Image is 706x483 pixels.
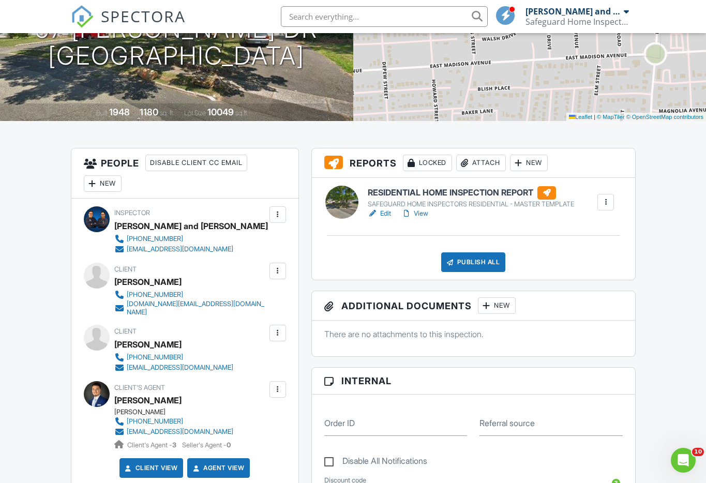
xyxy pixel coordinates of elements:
span: 10 [692,448,704,456]
iframe: Intercom live chat [671,448,696,473]
a: [PERSON_NAME] [114,393,182,408]
div: [PHONE_NUMBER] [127,417,183,426]
a: [PHONE_NUMBER] [114,352,233,363]
div: [PERSON_NAME] and [PERSON_NAME] [525,6,621,17]
span: | [594,114,595,120]
span: Seller's Agent - [182,441,231,449]
div: 10049 [207,107,234,117]
div: 1948 [109,107,130,117]
a: [PHONE_NUMBER] [114,234,260,244]
div: [PERSON_NAME] and [PERSON_NAME] [114,218,268,234]
span: sq.ft. [235,109,248,117]
div: Disable Client CC Email [145,155,247,171]
div: [PHONE_NUMBER] [127,353,183,361]
span: Inspector [114,209,150,217]
div: New [478,297,516,314]
div: 1180 [140,107,158,117]
input: Search everything... [281,6,488,27]
a: [PHONE_NUMBER] [114,290,267,300]
a: RESIDENTIAL HOME INSPECTION REPORT SAFEGUARD HOME INSPECTORS RESIDENTIAL - MASTER TEMPLATE [368,186,574,209]
p: There are no attachments to this inspection. [324,328,623,340]
label: Referral source [479,417,535,429]
a: Edit [368,208,391,219]
div: [PHONE_NUMBER] [127,291,183,299]
div: Publish All [441,252,506,272]
div: [PERSON_NAME] [114,337,182,352]
a: Client View [123,463,178,473]
div: New [84,175,122,192]
a: [EMAIL_ADDRESS][DOMAIN_NAME] [114,427,233,437]
div: [PHONE_NUMBER] [127,235,183,243]
h6: RESIDENTIAL HOME INSPECTION REPORT [368,186,574,200]
div: [EMAIL_ADDRESS][DOMAIN_NAME] [127,364,233,372]
a: [EMAIL_ADDRESS][DOMAIN_NAME] [114,244,260,254]
div: New [510,155,548,171]
a: [EMAIL_ADDRESS][DOMAIN_NAME] [114,363,233,373]
div: Locked [403,155,452,171]
strong: 0 [227,441,231,449]
a: © OpenStreetMap contributors [626,114,703,120]
div: [DOMAIN_NAME][EMAIL_ADDRESS][DOMAIN_NAME] [127,300,267,316]
a: [PHONE_NUMBER] [114,416,233,427]
div: [EMAIL_ADDRESS][DOMAIN_NAME] [127,428,233,436]
a: View [401,208,428,219]
div: Safeguard Home Inspectors, LLC [525,17,629,27]
span: Client [114,327,137,335]
h3: Additional Documents [312,291,635,321]
div: [PERSON_NAME] [114,274,182,290]
label: Disable All Notifications [324,456,427,469]
span: SPECTORA [101,5,186,27]
span: Client [114,265,137,273]
strong: 3 [172,441,176,449]
h3: Reports [312,148,635,178]
span: sq. ft. [160,109,174,117]
div: Attach [456,155,506,171]
div: [EMAIL_ADDRESS][DOMAIN_NAME] [127,245,233,253]
span: Client's Agent - [127,441,178,449]
img: The Best Home Inspection Software - Spectora [71,5,94,28]
h1: 57 [PERSON_NAME] Dr [GEOGRAPHIC_DATA] [35,16,318,70]
div: SAFEGUARD HOME INSPECTORS RESIDENTIAL - MASTER TEMPLATE [368,200,574,208]
h3: Internal [312,368,635,395]
a: © MapTiler [597,114,625,120]
a: Agent View [191,463,244,473]
a: Leaflet [569,114,592,120]
label: Order ID [324,417,355,429]
span: Built [96,109,108,117]
span: Client's Agent [114,384,165,391]
span: Lot Size [184,109,206,117]
div: [PERSON_NAME] [114,408,242,416]
h3: People [71,148,298,199]
a: [DOMAIN_NAME][EMAIL_ADDRESS][DOMAIN_NAME] [114,300,267,316]
a: SPECTORA [71,14,186,36]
